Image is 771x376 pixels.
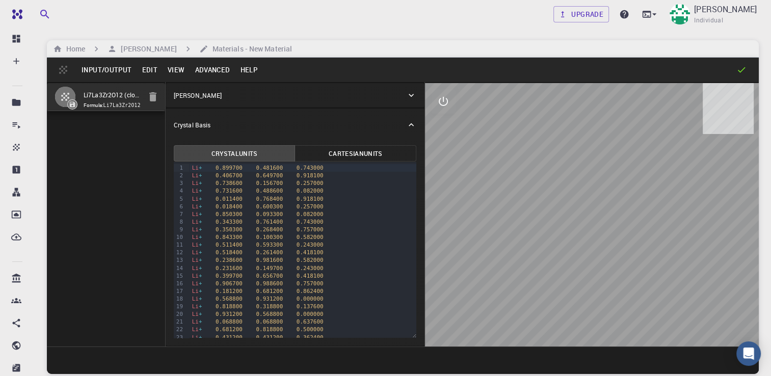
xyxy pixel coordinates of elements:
h6: Home [62,43,85,55]
span: 0.981600 [256,257,283,263]
span: Li [192,165,199,171]
span: Li [192,288,199,294]
span: 0.518400 [216,249,243,256]
span: Li [192,234,199,240]
span: Li [192,211,199,218]
div: 6 [174,203,184,210]
span: + [199,196,202,202]
span: + [199,257,202,263]
span: 0.906700 [216,280,243,287]
span: 0.137600 [297,303,324,310]
span: 0.318800 [256,303,283,310]
span: + [199,273,202,279]
span: Li [192,219,199,225]
span: 0.100300 [256,234,283,240]
a: Upgrade [553,6,609,22]
span: + [199,234,202,240]
span: 0.238600 [216,257,243,263]
span: 0.082000 [297,187,324,194]
button: Advanced [190,62,235,78]
span: 0.418100 [297,249,324,256]
span: 0.593300 [256,241,283,248]
span: + [199,219,202,225]
div: 19 [174,303,184,310]
span: + [199,172,202,179]
code: Li7La3Zr2O12 [103,102,141,108]
span: + [199,265,202,272]
button: CrystalUnits [174,145,296,162]
span: 0.257000 [297,180,324,186]
span: 0.731600 [216,187,243,194]
span: 0.743000 [297,219,324,225]
span: Li [192,203,199,210]
span: 0.000000 [297,311,324,317]
span: Li [192,273,199,279]
span: Support [20,7,57,16]
span: 0.418100 [297,273,324,279]
span: Li [192,187,199,194]
span: 0.862400 [297,288,324,294]
button: Help [235,62,262,78]
span: 0.261400 [256,249,283,256]
span: 0.343300 [216,219,243,225]
span: 0.738600 [216,180,243,186]
span: 0.243000 [297,241,324,248]
div: 10 [174,233,184,241]
span: 0.918100 [297,172,324,179]
button: Input/Output [76,62,137,78]
div: 11 [174,241,184,249]
span: + [199,226,202,233]
span: Li [192,172,199,179]
span: + [199,280,202,287]
span: 0.761400 [256,219,283,225]
span: 0.637600 [297,318,324,325]
span: 0.500000 [297,326,324,333]
span: 0.350300 [216,226,243,233]
span: 0.231600 [216,265,243,272]
span: 0.988600 [256,280,283,287]
div: Open Intercom Messenger [736,341,761,366]
span: 0.850300 [216,211,243,218]
span: + [199,334,202,341]
span: 0.818800 [256,326,283,333]
div: 17 [174,287,184,295]
span: 0.582000 [297,234,324,240]
img: Rufaro Brenda Kawondera [670,4,690,24]
span: + [199,187,202,194]
span: 0.018400 [216,203,243,210]
div: 16 [174,280,184,287]
span: 0.757000 [297,226,324,233]
div: 12 [174,249,184,256]
span: 0.743000 [297,165,324,171]
span: Li [192,241,199,248]
span: 0.362400 [297,334,324,341]
span: 0.768400 [256,196,283,202]
div: 1 [174,164,184,172]
button: View [163,62,190,78]
p: Crystal Basis [174,120,210,129]
div: 5 [174,195,184,203]
span: Li [192,249,199,256]
span: Li [192,226,199,233]
span: + [199,241,202,248]
span: 0.149700 [256,265,283,272]
span: Li [192,280,199,287]
span: 0.511400 [216,241,243,248]
span: Li [192,318,199,325]
span: 0.068800 [216,318,243,325]
div: Crystal Basis [166,109,424,141]
span: + [199,180,202,186]
span: 0.406700 [216,172,243,179]
div: 8 [174,218,184,226]
span: Individual [694,15,723,25]
span: 0.181200 [216,288,243,294]
span: 0.156700 [256,180,283,186]
span: 0.818800 [216,303,243,310]
div: 2 [174,172,184,179]
h6: Materials - New Material [208,43,292,55]
div: 14 [174,264,184,272]
div: 7 [174,210,184,218]
img: logo [8,9,22,19]
span: 0.931200 [256,296,283,302]
div: 13 [174,256,184,264]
